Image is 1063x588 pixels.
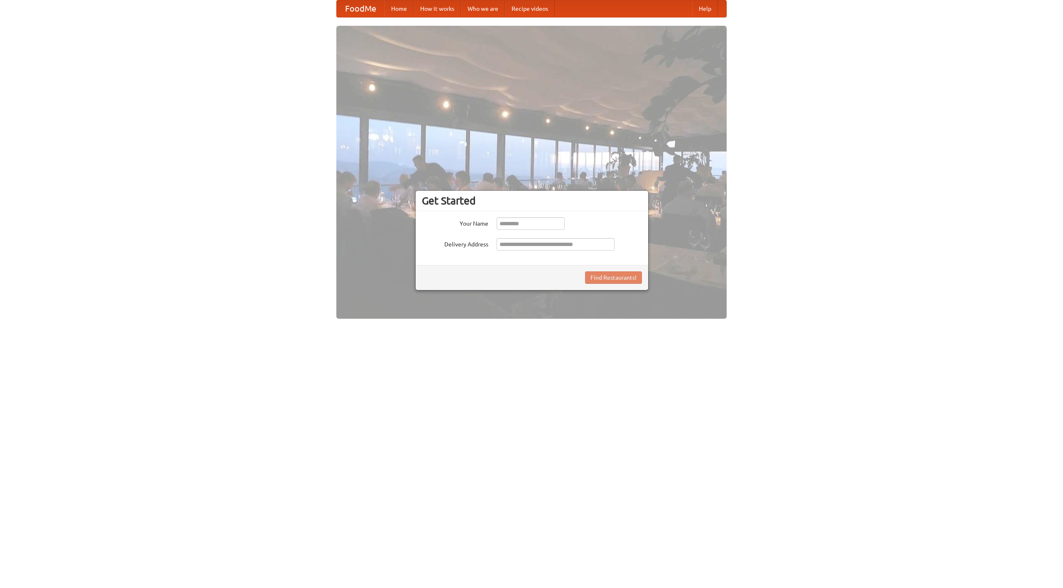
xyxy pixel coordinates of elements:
button: Find Restaurants! [585,271,642,284]
a: Who we are [461,0,505,17]
a: Recipe videos [505,0,555,17]
label: Delivery Address [422,238,488,248]
h3: Get Started [422,194,642,207]
a: Home [385,0,414,17]
a: How it works [414,0,461,17]
label: Your Name [422,217,488,228]
a: FoodMe [337,0,385,17]
a: Help [692,0,718,17]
